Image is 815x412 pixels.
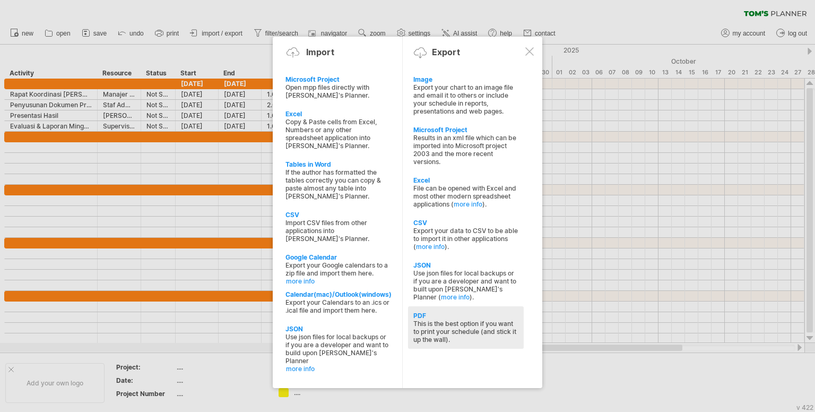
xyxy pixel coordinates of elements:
div: PDF [413,312,518,320]
div: If the author has formatted the tables correctly you can copy & paste almost any table into [PERS... [285,168,391,200]
div: Excel [413,176,518,184]
div: File can be opened with Excel and most other modern spreadsheet applications ( ). [413,184,518,208]
div: Results in an xml file which can be imported into Microsoft project 2003 and the more recent vers... [413,134,518,166]
a: more info [286,365,391,373]
div: Copy & Paste cells from Excel, Numbers or any other spreadsheet application into [PERSON_NAME]'s ... [285,118,391,150]
div: Image [413,75,518,83]
a: more info [441,293,470,301]
a: more info [286,277,391,285]
div: Tables in Word [285,160,391,168]
div: CSV [413,219,518,227]
a: more info [454,200,482,208]
div: Export [432,47,460,57]
a: more info [416,243,445,251]
div: This is the best option if you want to print your schedule (and stick it up the wall). [413,320,518,344]
div: Microsoft Project [413,126,518,134]
div: Use json files for local backups or if you are a developer and want to built upon [PERSON_NAME]'s... [413,269,518,301]
div: Excel [285,110,391,118]
div: Export your data to CSV to be able to import it in other applications ( ). [413,227,518,251]
div: Export your chart to an image file and email it to others or include your schedule in reports, pr... [413,83,518,115]
div: JSON [413,261,518,269]
div: Import [306,47,334,57]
